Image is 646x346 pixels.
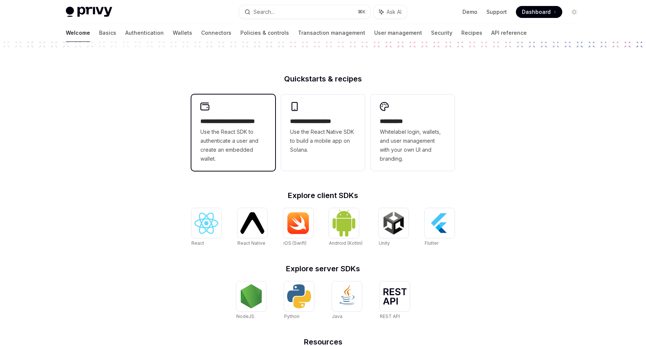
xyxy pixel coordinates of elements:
span: Flutter [425,240,439,246]
a: FlutterFlutter [425,208,455,247]
img: NodeJS [239,284,263,308]
img: Flutter [428,211,452,235]
a: Transaction management [298,24,365,42]
a: Connectors [201,24,231,42]
span: Use the React Native SDK to build a mobile app on Solana. [290,127,356,154]
div: Search... [253,7,274,16]
a: User management [374,24,422,42]
a: Welcome [66,24,90,42]
a: Support [486,8,507,16]
img: light logo [66,7,112,17]
img: iOS (Swift) [286,212,310,234]
span: NodeJS [236,313,254,319]
button: Ask AI [374,5,407,19]
a: iOS (Swift)iOS (Swift) [283,208,313,247]
a: Authentication [125,24,164,42]
span: React Native [237,240,265,246]
a: Demo [462,8,477,16]
a: **** *****Whitelabel login, wallets, and user management with your own UI and branding. [371,95,455,171]
span: Dashboard [522,8,551,16]
a: React NativeReact Native [237,208,267,247]
a: NodeJSNodeJS [236,281,266,320]
a: Recipes [461,24,482,42]
span: REST API [380,313,400,319]
h2: Resources [191,338,455,346]
a: ReactReact [191,208,221,247]
span: React [191,240,204,246]
a: **** **** **** ***Use the React Native SDK to build a mobile app on Solana. [281,95,365,171]
a: Wallets [173,24,192,42]
img: Unity [382,211,406,235]
a: REST APIREST API [380,281,410,320]
span: Android (Kotlin) [329,240,363,246]
img: Python [287,284,311,308]
a: JavaJava [332,281,362,320]
a: PythonPython [284,281,314,320]
span: Python [284,313,299,319]
button: Search...⌘K [239,5,370,19]
img: Java [335,284,359,308]
img: REST API [383,288,407,305]
a: Dashboard [516,6,562,18]
img: React Native [240,212,264,234]
h2: Explore client SDKs [191,192,455,199]
a: API reference [491,24,527,42]
img: Android (Kotlin) [332,209,356,237]
a: Policies & controls [240,24,289,42]
span: Ask AI [387,8,402,16]
span: Java [332,313,342,319]
span: iOS (Swift) [283,240,307,246]
span: Use the React SDK to authenticate a user and create an embedded wallet. [200,127,266,163]
span: ⌘ K [358,9,366,15]
a: UnityUnity [379,208,409,247]
a: Security [431,24,452,42]
img: React [194,213,218,234]
h2: Quickstarts & recipes [191,75,455,83]
span: Unity [379,240,390,246]
a: Android (Kotlin)Android (Kotlin) [329,208,363,247]
button: Toggle dark mode [568,6,580,18]
span: Whitelabel login, wallets, and user management with your own UI and branding. [380,127,446,163]
h2: Explore server SDKs [191,265,455,272]
a: Basics [99,24,116,42]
